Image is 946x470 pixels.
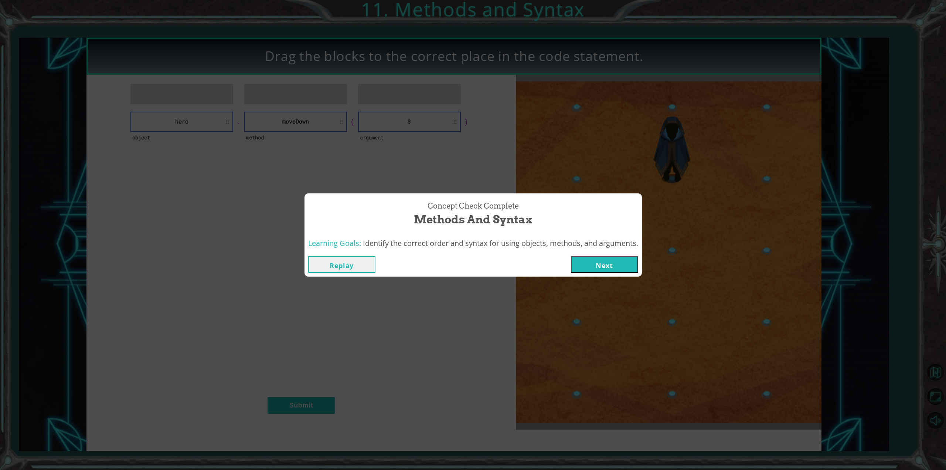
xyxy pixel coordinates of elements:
span: Methods and Syntax [414,212,532,227]
span: Identify the correct order and syntax for using objects, methods, and arguments. [363,238,638,248]
span: Concept Check Complete [428,201,519,212]
span: Learning Goals: [308,238,361,248]
button: Replay [308,256,375,273]
button: Next [571,256,638,273]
